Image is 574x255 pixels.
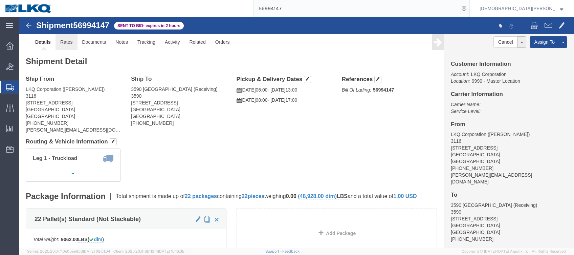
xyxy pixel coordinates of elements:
[27,249,110,253] span: Server: 2025.20.0-710e05ee653
[480,5,555,12] span: Kristen Lund
[5,3,52,14] img: logo
[265,249,282,253] a: Support
[462,249,566,254] span: Copyright © [DATE]-[DATE] Agistix Inc., All Rights Reserved
[282,249,300,253] a: Feedback
[158,249,184,253] span: [DATE] 10:16:38
[479,4,565,13] button: [DEMOGRAPHIC_DATA][PERSON_NAME]
[253,0,459,17] input: Search for shipment number, reference number
[19,17,574,248] iframe: FS Legacy Container
[83,249,110,253] span: [DATE] 09:51:04
[113,249,184,253] span: Client: 2025.20.0-8b113f4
